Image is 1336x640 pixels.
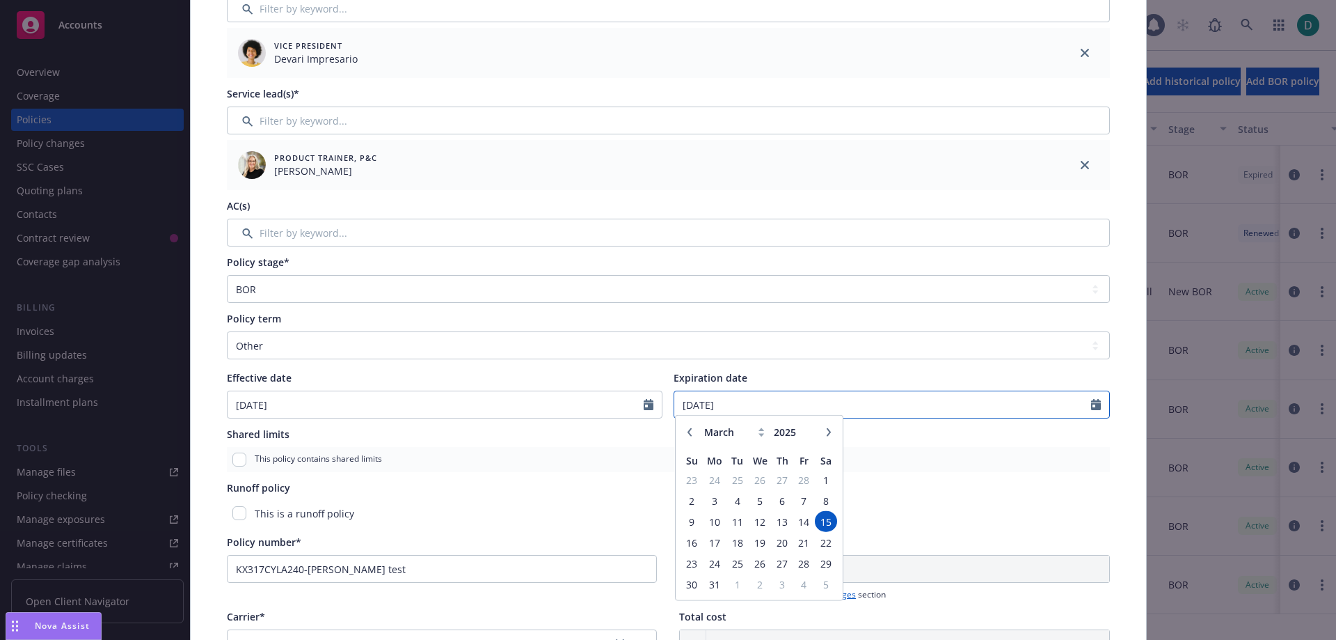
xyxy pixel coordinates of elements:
span: Devari Impresario [274,52,358,66]
div: Policy will not renew [679,501,1110,526]
td: 13 [772,511,793,532]
span: 2 [750,575,770,593]
span: 2 [683,492,701,509]
span: 6 [773,492,792,509]
span: 28 [795,471,813,488]
img: employee photo [238,39,266,67]
td: 23 [681,469,703,490]
td: 27 [772,553,793,574]
td: 4 [726,490,748,511]
svg: Calendar [1091,399,1101,410]
span: 30 [683,575,701,593]
input: MM/DD/YYYY [228,391,644,418]
span: To change this value, go to the section [679,588,1110,601]
td: 22 [815,532,836,553]
span: [PERSON_NAME] [274,164,377,178]
td: 26 [749,469,772,490]
span: Policy stage* [227,256,289,269]
input: Filter by keyword... [227,107,1110,134]
img: employee photo [238,151,266,179]
td: 20 [772,532,793,553]
td: 31 [703,574,726,595]
td: 27 [772,469,793,490]
td: 28 [793,469,815,490]
span: 1 [728,575,747,593]
td: 4 [793,574,815,595]
input: Filter by keyword... [227,219,1110,247]
td: 14 [793,511,815,532]
span: 29 [816,554,835,572]
div: This policy contains shared limits [227,447,1110,472]
span: We [753,454,768,467]
svg: Calendar [644,399,653,410]
span: Mo [707,454,722,467]
span: 15 [816,513,835,530]
span: Tu [731,454,743,467]
td: 9 [681,511,703,532]
span: 3 [704,492,725,509]
input: 0.00 [706,556,1109,582]
span: Policy term [227,312,281,325]
td: 24 [703,553,726,574]
span: 24 [704,471,725,488]
td: 3 [703,490,726,511]
span: Total cost [679,610,726,623]
span: 4 [728,492,747,509]
td: 2 [749,574,772,595]
span: 25 [728,471,747,488]
span: 5 [750,492,770,509]
a: close [1076,157,1093,173]
span: 19 [750,533,770,551]
td: 10 [703,511,726,532]
span: AC(s) [227,199,250,212]
td: 25 [726,553,748,574]
span: 5 [816,575,835,593]
span: Runoff policy [227,481,290,494]
span: 10 [704,513,725,530]
span: 13 [773,513,792,530]
td: 12 [749,511,772,532]
td: 28 [793,553,815,574]
span: Th [777,454,788,467]
span: 27 [773,471,792,488]
span: 26 [750,471,770,488]
span: Effective date [227,371,292,384]
td: 17 [703,532,726,553]
span: 12 [750,513,770,530]
td: 25 [726,469,748,490]
span: 27 [773,554,792,572]
td: 24 [703,469,726,490]
div: This is a runoff policy [227,501,658,526]
span: Sa [820,454,832,467]
td: 18 [726,532,748,553]
span: 4 [795,575,813,593]
td: 1 [815,469,836,490]
td: 30 [681,574,703,595]
span: 22 [816,533,835,551]
span: Su [686,454,698,467]
span: Policy number* [227,536,301,549]
span: 20 [773,533,792,551]
span: 23 [683,554,701,572]
td: 11 [726,511,748,532]
span: 7 [795,492,813,509]
span: Product Trainer, P&C [274,152,377,164]
td: 1 [726,574,748,595]
span: 3 [773,575,792,593]
td: 26 [749,553,772,574]
span: 18 [728,533,747,551]
td: 16 [681,532,703,553]
td: 21 [793,532,815,553]
td: 15 [815,511,836,532]
td: 5 [749,490,772,511]
span: Expiration date [674,371,747,384]
span: 28 [795,554,813,572]
span: 24 [704,554,725,572]
span: Service lead(s)* [227,87,299,100]
span: 25 [728,554,747,572]
td: 6 [772,490,793,511]
span: Shared limits [227,428,289,441]
span: Fr [800,454,809,467]
td: 19 [749,532,772,553]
